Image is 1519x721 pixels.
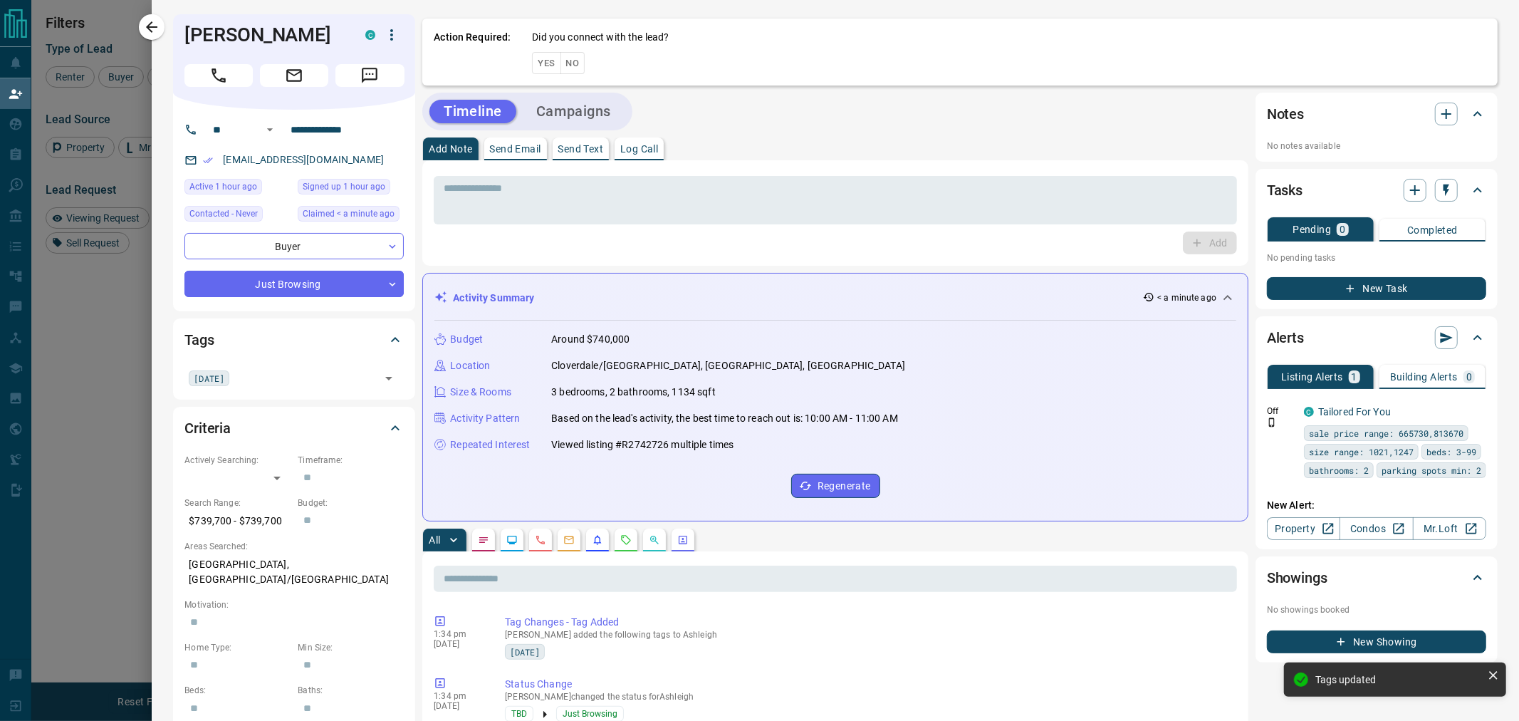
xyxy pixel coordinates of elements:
[1293,224,1331,234] p: Pending
[649,534,660,546] svg: Opportunities
[184,509,291,533] p: $739,700 - $739,700
[184,328,214,351] h2: Tags
[1352,372,1357,382] p: 1
[1407,225,1458,235] p: Completed
[450,437,530,452] p: Repeated Interest
[189,180,257,194] span: Active 1 hour ago
[1413,517,1486,540] a: Mr.Loft
[429,144,472,154] p: Add Note
[429,100,516,123] button: Timeline
[1267,566,1327,589] h2: Showings
[1157,291,1216,304] p: < a minute ago
[298,179,404,199] div: Mon Oct 13 2025
[1267,179,1303,202] h2: Tasks
[1267,277,1486,300] button: New Task
[1309,426,1463,440] span: sale price range: 665730,813670
[1267,326,1304,349] h2: Alerts
[558,144,604,154] p: Send Text
[791,474,880,498] button: Regenerate
[184,233,404,259] div: Buyer
[1267,97,1486,131] div: Notes
[505,677,1231,692] p: Status Change
[551,358,905,373] p: Cloverdale/[GEOGRAPHIC_DATA], [GEOGRAPHIC_DATA], [GEOGRAPHIC_DATA]
[522,100,625,123] button: Campaigns
[184,540,404,553] p: Areas Searched:
[620,534,632,546] svg: Requests
[490,144,541,154] p: Send Email
[1281,372,1343,382] p: Listing Alerts
[434,285,1236,311] div: Activity Summary< a minute ago
[532,52,560,74] button: Yes
[1267,140,1486,152] p: No notes available
[1340,224,1345,234] p: 0
[303,207,395,221] span: Claimed < a minute ago
[184,24,344,46] h1: [PERSON_NAME]
[434,639,484,649] p: [DATE]
[1382,463,1481,477] span: parking spots min: 2
[1267,103,1304,125] h2: Notes
[434,701,484,711] p: [DATE]
[184,179,291,199] div: Mon Oct 13 2025
[1267,631,1486,653] button: New Showing
[1390,372,1458,382] p: Building Alerts
[194,371,224,385] span: [DATE]
[298,454,404,467] p: Timeframe:
[184,454,291,467] p: Actively Searching:
[551,385,715,400] p: 3 bedrooms, 2 bathrooms, 1134 sqft
[184,598,404,611] p: Motivation:
[298,641,404,654] p: Min Size:
[1267,603,1486,616] p: No showings booked
[1340,517,1413,540] a: Condos
[184,323,404,357] div: Tags
[511,707,527,721] span: TBD
[1267,561,1486,595] div: Showings
[203,155,213,165] svg: Email Verified
[261,121,278,138] button: Open
[1426,445,1476,459] span: beds: 3-99
[223,154,384,165] a: [EMAIL_ADDRESS][DOMAIN_NAME]
[184,553,404,591] p: [GEOGRAPHIC_DATA], [GEOGRAPHIC_DATA]/[GEOGRAPHIC_DATA]
[1267,173,1486,207] div: Tasks
[184,641,291,654] p: Home Type:
[1466,372,1472,382] p: 0
[335,64,404,87] span: Message
[298,684,404,697] p: Baths:
[434,629,484,639] p: 1:34 pm
[1267,405,1295,417] p: Off
[551,411,898,426] p: Based on the lead's activity, the best time to reach out is: 10:00 AM - 11:00 AM
[532,30,669,45] p: Did you connect with the lead?
[1267,498,1486,513] p: New Alert:
[505,630,1231,640] p: [PERSON_NAME] added the following tags to Ashleigh
[1315,674,1482,685] div: Tags updated
[379,368,399,388] button: Open
[1309,463,1369,477] span: bathrooms: 2
[1267,247,1486,269] p: No pending tasks
[560,52,585,74] button: No
[506,534,518,546] svg: Lead Browsing Activity
[551,437,734,452] p: Viewed listing #R2742726 multiple times
[535,534,546,546] svg: Calls
[184,271,404,297] div: Just Browsing
[184,497,291,509] p: Search Range:
[429,535,440,545] p: All
[453,291,534,306] p: Activity Summary
[450,385,511,400] p: Size & Rooms
[298,206,404,226] div: Mon Oct 13 2025
[450,411,520,426] p: Activity Pattern
[450,332,483,347] p: Budget
[184,411,404,445] div: Criteria
[434,30,511,74] p: Action Required:
[620,144,658,154] p: Log Call
[1267,417,1277,427] svg: Push Notification Only
[1304,407,1314,417] div: condos.ca
[592,534,603,546] svg: Listing Alerts
[1267,517,1340,540] a: Property
[303,180,385,194] span: Signed up 1 hour ago
[184,684,291,697] p: Beds:
[1318,406,1391,417] a: Tailored For You
[505,692,1231,702] p: [PERSON_NAME] changed the status for Ashleigh
[510,645,540,659] span: [DATE]
[298,497,404,509] p: Budget:
[184,64,253,87] span: Call
[450,358,490,373] p: Location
